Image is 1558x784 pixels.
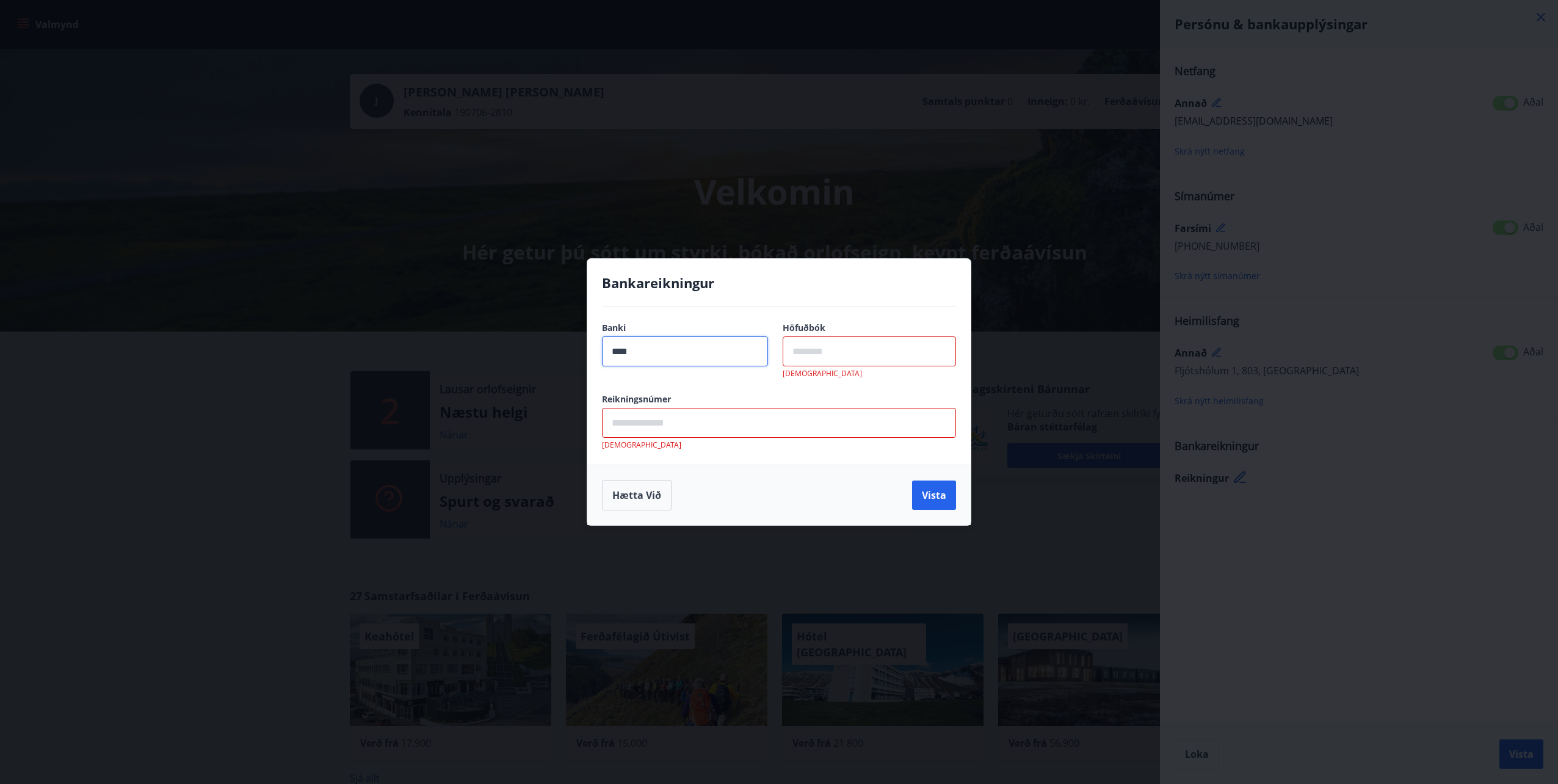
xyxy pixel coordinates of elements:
p: [DEMOGRAPHIC_DATA] [783,369,956,379]
button: Vista [912,481,956,510]
label: Reikningsnúmer [602,393,956,405]
h4: Bankareikningur [602,274,956,292]
label: Höfuðbók [783,322,956,334]
p: [DEMOGRAPHIC_DATA] [602,440,956,450]
label: Banki [602,322,768,334]
button: Hætta við [602,480,672,510]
